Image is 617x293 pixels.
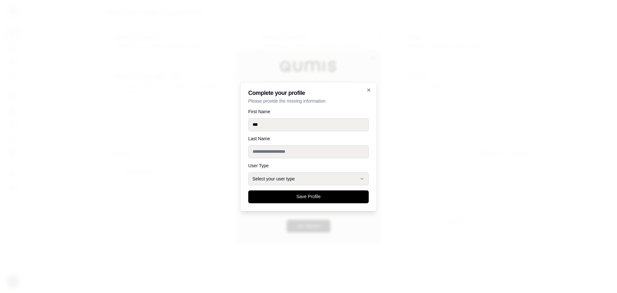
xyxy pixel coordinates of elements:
label: User Type [248,163,369,168]
label: Last Name [248,136,369,141]
p: Please provide the missing information [248,98,369,104]
h2: Complete your profile [248,90,369,96]
button: Save Profile [248,190,369,203]
label: First Name [248,109,369,114]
